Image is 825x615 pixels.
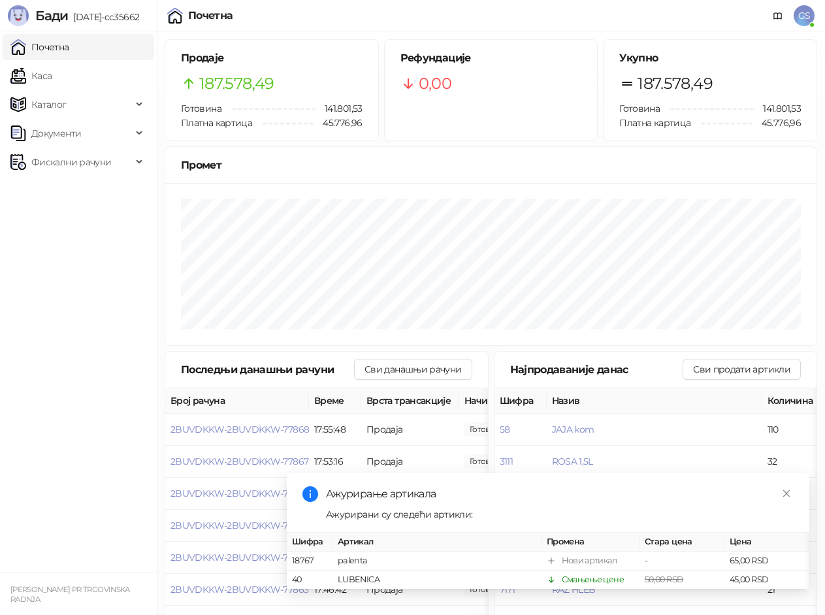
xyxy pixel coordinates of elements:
th: Количина [762,388,821,414]
span: Платна картица [181,117,252,129]
span: [DATE]-cc35662 [68,11,139,23]
button: 2BUVDKKW-2BUVDKKW-77866 [170,488,309,499]
td: 18767 [287,552,332,571]
td: LUBENICA [332,571,542,590]
th: Стара цена [639,533,724,552]
th: Цена [724,533,809,552]
td: 32 [762,446,821,478]
button: 58 [500,424,510,435]
button: Сви данашњи рачуни [354,359,472,380]
span: Документи [31,120,81,146]
div: Последњи данашњи рачуни [181,361,354,378]
span: 187.578,49 [199,71,274,96]
th: Врста трансакције [361,388,459,414]
th: Шифра [287,533,332,552]
span: GS [794,5,815,26]
small: [PERSON_NAME] PR TRGOVINSKA RADNJA [10,585,130,604]
td: 17:53:16 [309,446,361,478]
td: 40 [287,571,332,590]
button: 2BUVDKKW-2BUVDKKW-77864 [170,552,309,563]
span: Платна картица [619,117,690,129]
td: 65,00 RSD [724,552,809,571]
button: 3111 [500,456,513,467]
button: JAJA kom [552,424,594,435]
button: ROSA 1,5L [552,456,593,467]
button: 2BUVDKKW-2BUVDKKW-77867 [170,456,308,467]
div: Промет [181,157,801,173]
th: Промена [542,533,639,552]
button: 2BUVDKKW-2BUVDKKW-77865 [170,520,308,531]
th: Број рачуна [165,388,309,414]
td: palenta [332,552,542,571]
th: Артикал [332,533,542,552]
span: 50,00 RSD [645,574,683,584]
span: 45.776,96 [752,116,801,130]
th: Назив [547,388,762,414]
span: 459,00 [464,422,509,437]
div: Ажурирани су следећи артикли: [326,507,794,522]
span: 0,00 [419,71,451,96]
span: info-circle [302,486,318,502]
button: 2BUVDKKW-2BUVDKKW-77868 [170,424,309,435]
div: Смањење цене [562,573,624,586]
span: Фискални рачуни [31,149,111,175]
img: Logo [8,5,29,26]
td: - [639,552,724,571]
span: 141.801,53 [754,101,801,116]
th: Време [309,388,361,414]
td: Продаја [361,414,459,446]
h5: Укупно [619,50,801,66]
div: Почетна [188,10,233,21]
div: Ажурирање артикала [326,486,794,502]
a: Close [779,486,794,501]
button: Сви продати артикли [683,359,801,380]
h5: Рефундације [400,50,582,66]
span: 187.578,49 [638,71,713,96]
div: Најпродаваније данас [510,361,683,378]
span: 45.776,96 [314,116,362,130]
span: 680,00 [464,454,509,469]
span: close [782,489,791,498]
div: Нови артикал [562,554,617,567]
span: Готовина [619,103,660,114]
a: Документација [768,5,788,26]
th: Начини плаћања [459,388,590,414]
h5: Продаје [181,50,363,66]
td: Продаја [361,446,459,478]
td: 110 [762,414,821,446]
td: 45,00 RSD [724,571,809,590]
span: Бади [35,8,68,24]
span: Каталог [31,91,67,118]
span: Готовина [181,103,221,114]
td: 17:55:48 [309,414,361,446]
th: Шифра [494,388,547,414]
span: 141.801,53 [315,101,363,116]
button: 2BUVDKKW-2BUVDKKW-77863 [170,584,308,595]
a: Почетна [10,34,69,60]
a: Каса [10,63,52,89]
